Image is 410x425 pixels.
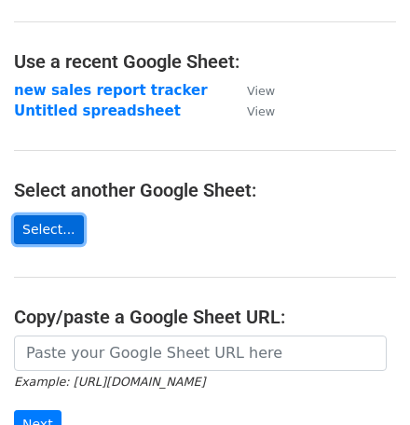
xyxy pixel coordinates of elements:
iframe: Chat Widget [317,336,410,425]
small: View [247,84,275,98]
input: Paste your Google Sheet URL here [14,336,387,371]
a: View [228,103,275,119]
h4: Copy/paste a Google Sheet URL: [14,306,396,328]
small: Example: [URL][DOMAIN_NAME] [14,375,205,389]
h4: Select another Google Sheet: [14,179,396,201]
a: Select... [14,215,84,244]
a: new sales report tracker [14,82,208,99]
a: View [228,82,275,99]
h4: Use a recent Google Sheet: [14,50,396,73]
a: Untitled spreadsheet [14,103,181,119]
small: View [247,104,275,118]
